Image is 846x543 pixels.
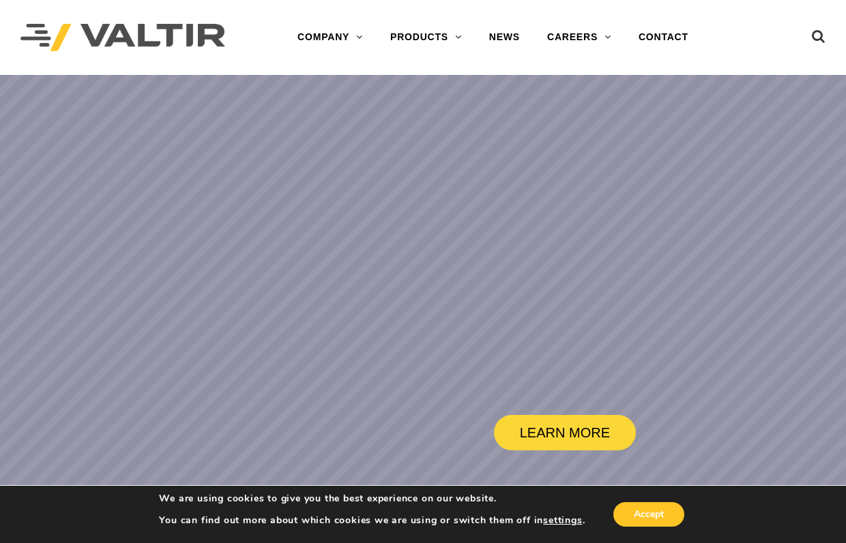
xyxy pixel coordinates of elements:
[534,24,625,51] a: CAREERS
[476,24,534,51] a: NEWS
[159,493,585,505] p: We are using cookies to give you the best experience on our website.
[543,514,582,527] button: settings
[20,24,225,52] img: Valtir
[284,24,377,51] a: COMPANY
[159,514,585,527] p: You can find out more about which cookies we are using or switch them off in .
[494,415,636,450] a: LEARN MORE
[625,24,702,51] a: CONTACT
[377,24,476,51] a: PRODUCTS
[613,502,684,527] button: Accept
